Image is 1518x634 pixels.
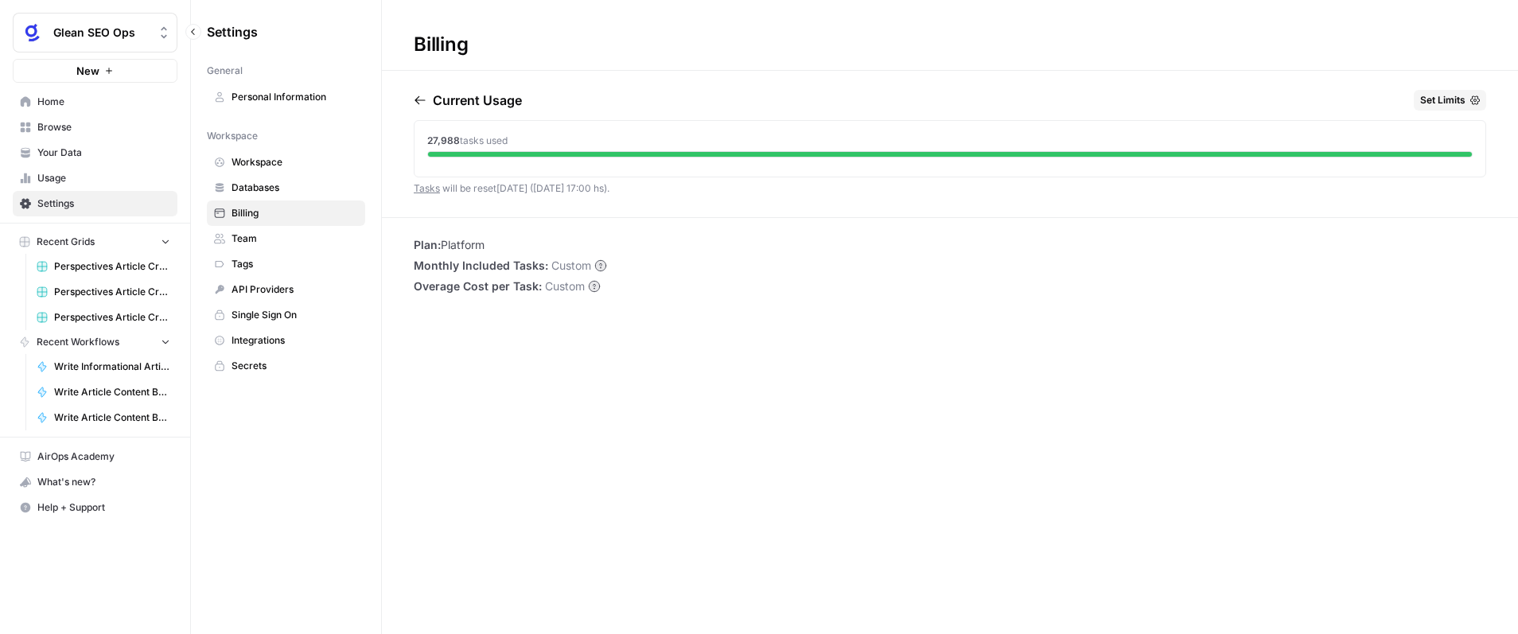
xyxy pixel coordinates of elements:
a: Perspectives Article Creation (Agents) [29,279,177,305]
a: Team [207,226,365,251]
span: Write Article Content Brief (Agents) [54,385,170,399]
a: AirOps Academy [13,444,177,469]
a: Secrets [207,353,365,379]
span: Settings [37,196,170,211]
span: General [207,64,243,78]
a: Write Article Content Brief (Agents) [29,379,177,405]
a: Perspectives Article Creation (Search) [29,305,177,330]
span: Secrets [232,359,358,373]
button: Set Limits [1414,90,1486,111]
span: Browse [37,120,170,134]
a: Your Data [13,140,177,165]
span: Workspace [207,129,258,143]
span: Settings [207,22,258,41]
span: Home [37,95,170,109]
span: Tags [232,257,358,271]
span: Single Sign On [232,308,358,322]
span: Monthly Included Tasks: [414,258,548,274]
button: What's new? [13,469,177,495]
span: Custom [545,278,585,294]
div: Billing [382,32,500,57]
button: Help + Support [13,495,177,520]
span: Integrations [232,333,358,348]
span: Your Data [37,146,170,160]
span: Billing [232,206,358,220]
a: Integrations [207,328,365,353]
span: AirOps Academy [37,449,170,464]
span: Help + Support [37,500,170,515]
span: tasks used [460,134,508,146]
span: Write Informational Article Body (Agents) [54,360,170,374]
span: Set Limits [1420,93,1465,107]
a: Perspectives Article Creation [29,254,177,279]
a: Usage [13,165,177,191]
span: Plan: [414,238,441,251]
span: will be reset [DATE] ([DATE] 17:00 hs) . [414,182,609,194]
span: 27,988 [427,134,460,146]
a: Write Article Content Brief (Search) [29,405,177,430]
span: Personal Information [232,90,358,104]
a: Single Sign On [207,302,365,328]
li: Platform [414,237,607,253]
a: Billing [207,200,365,226]
a: Browse [13,115,177,140]
span: Perspectives Article Creation (Search) [54,310,170,325]
a: Tags [207,251,365,277]
span: New [76,63,99,79]
a: Home [13,89,177,115]
span: Write Article Content Brief (Search) [54,410,170,425]
button: Workspace: Glean SEO Ops [13,13,177,53]
img: Glean SEO Ops Logo [18,18,47,47]
a: Settings [13,191,177,216]
span: Perspectives Article Creation [54,259,170,274]
button: Recent Workflows [13,330,177,354]
span: API Providers [232,282,358,297]
span: Overage Cost per Task: [414,278,542,294]
p: Current Usage [433,91,522,110]
span: Custom [551,258,591,274]
a: Tasks [414,182,440,194]
span: Databases [232,181,358,195]
a: Write Informational Article Body (Agents) [29,354,177,379]
span: Recent Workflows [37,335,119,349]
span: Team [232,231,358,246]
span: Workspace [232,155,358,169]
a: Databases [207,175,365,200]
span: Glean SEO Ops [53,25,150,41]
a: Workspace [207,150,365,175]
div: What's new? [14,470,177,494]
span: Usage [37,171,170,185]
span: Recent Grids [37,235,95,249]
button: Recent Grids [13,230,177,254]
button: New [13,59,177,83]
span: Perspectives Article Creation (Agents) [54,285,170,299]
a: Personal Information [207,84,365,110]
a: API Providers [207,277,365,302]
